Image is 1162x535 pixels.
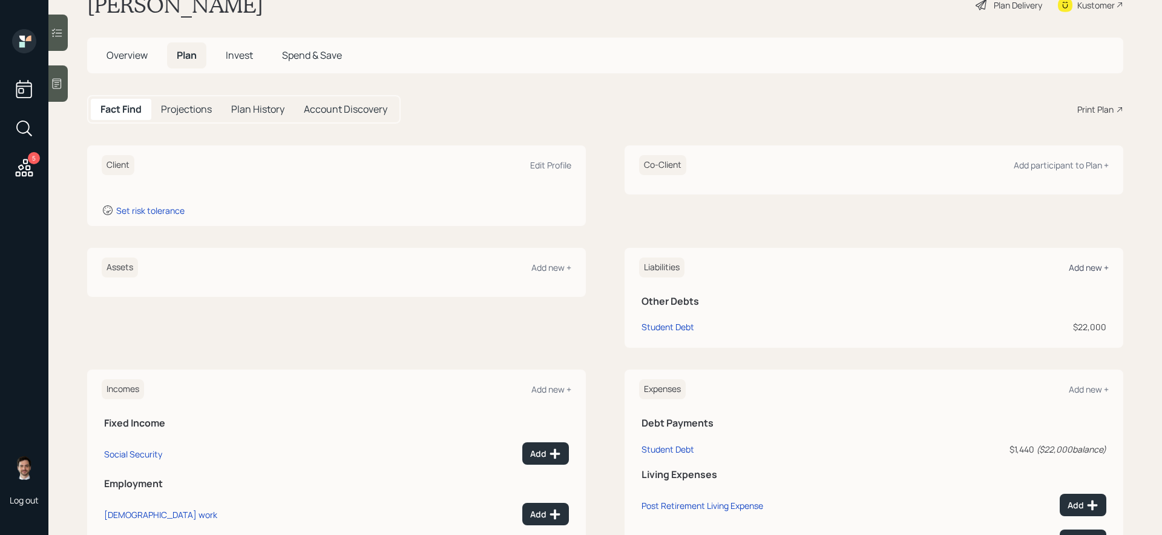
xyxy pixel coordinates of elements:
[530,159,571,171] div: Edit Profile
[226,48,253,62] span: Invest
[642,500,763,511] div: Post Retirement Living Expense
[28,152,40,164] div: 5
[522,503,569,525] button: Add
[107,48,148,62] span: Overview
[924,321,1106,333] div: $22,000
[531,262,571,273] div: Add new +
[1068,499,1098,511] div: Add
[10,494,39,506] div: Log out
[104,478,569,490] h5: Employment
[1060,494,1106,516] button: Add
[304,104,387,115] h5: Account Discovery
[909,443,1106,456] div: $1,440
[102,379,144,399] h6: Incomes
[100,104,142,115] h5: Fact Find
[104,448,162,460] div: Social Security
[282,48,342,62] span: Spend & Save
[639,379,686,399] h6: Expenses
[1036,444,1106,455] i: ( $22,000 balance)
[102,155,134,175] h6: Client
[1014,159,1109,171] div: Add participant to Plan +
[104,509,217,520] div: [DEMOGRAPHIC_DATA] work
[642,444,694,455] div: Student Debt
[116,205,185,216] div: Set risk tolerance
[102,258,138,277] h6: Assets
[1069,384,1109,395] div: Add new +
[1077,103,1114,116] div: Print Plan
[530,508,561,520] div: Add
[642,296,1106,307] h5: Other Debts
[639,258,684,277] h6: Liabilities
[642,321,694,333] div: Student Debt
[530,448,561,460] div: Add
[639,155,686,175] h6: Co-Client
[12,456,36,480] img: jonah-coleman-headshot.png
[522,442,569,465] button: Add
[1069,262,1109,273] div: Add new +
[231,104,284,115] h5: Plan History
[161,104,212,115] h5: Projections
[104,417,569,429] h5: Fixed Income
[642,417,1106,429] h5: Debt Payments
[642,469,1106,480] h5: Living Expenses
[531,384,571,395] div: Add new +
[177,48,197,62] span: Plan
